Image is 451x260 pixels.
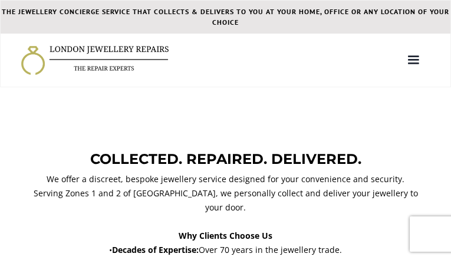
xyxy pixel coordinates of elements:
a: home [12,45,169,76]
strong: Decades of Expertise: [112,244,199,255]
strong: Why Clients Choose Us [179,230,272,241]
div: THE JEWELLERY CONCIERGE SERVICE THAT COLLECTS & DELIVERS TO YOU AT YOUR HOME, OFFICE OR ANY LOCAT... [1,6,450,28]
div: menu [394,41,433,80]
p: COLLECTED. REPAIRED. DELIVERED. [33,152,418,166]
